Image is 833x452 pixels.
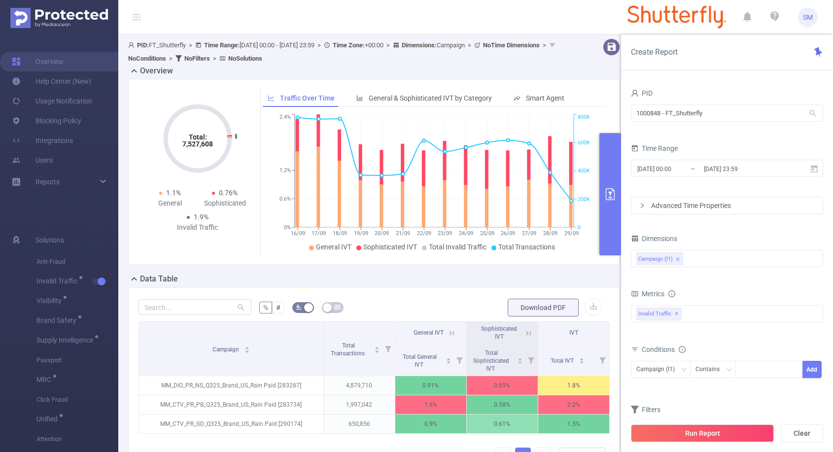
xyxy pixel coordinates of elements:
[36,317,80,324] span: Brand Safety
[679,346,686,353] i: icon: info-circle
[564,230,579,237] tspan: 29/09
[636,252,683,265] li: Campaign (l1)
[467,376,538,395] p: 0.85%
[383,41,393,49] span: >
[467,395,538,414] p: 0.58%
[204,41,240,49] b: Time Range:
[324,415,395,433] p: 650,856
[414,329,444,336] span: General IVT
[524,344,538,376] i: Filter menu
[354,230,368,237] tspan: 19/09
[374,349,380,352] i: icon: caret-down
[279,168,291,174] tspan: 1.2%
[631,144,678,152] span: Time Range
[312,230,326,237] tspan: 17/09
[517,356,522,359] i: icon: caret-up
[681,367,687,374] i: icon: down
[517,360,522,363] i: icon: caret-down
[551,357,575,364] span: Total IVT
[446,360,451,363] i: icon: caret-down
[276,304,280,312] span: #
[522,230,536,237] tspan: 27/09
[395,395,466,414] p: 1.6%
[452,344,466,376] i: Filter menu
[631,197,823,214] div: icon: rightAdvanced Time Properties
[579,356,585,362] div: Sort
[395,415,466,433] p: 0.9%
[417,230,431,237] tspan: 22/09
[802,361,822,378] button: Add
[578,168,590,174] tspan: 400K
[184,55,210,62] b: No Filters
[636,308,682,320] span: Invalid Traffic
[35,178,60,186] span: Reports
[578,224,581,231] tspan: 0
[139,415,323,433] p: MM_CTV_PR_GD_Q325_Brand_US_Rain Paid [290174]
[324,376,395,395] p: 4,879,710
[170,222,225,233] div: Invalid Traffic
[279,196,291,202] tspan: 0.6%
[35,172,60,192] a: Reports
[36,376,55,383] span: MRC
[210,55,219,62] span: >
[316,243,351,251] span: General IVT
[540,41,549,49] span: >
[36,429,118,449] span: Attention
[508,299,579,316] button: Download PDF
[578,139,590,146] tspan: 600K
[128,41,558,62] span: FT_Shutterfly [DATE] 00:00 - [DATE] 23:59 +00:00
[198,198,253,209] div: Sophisticated
[403,353,437,368] span: Total General IVT
[396,230,410,237] tspan: 21/09
[578,114,590,121] tspan: 800K
[727,367,732,374] i: icon: down
[363,243,417,251] span: Sophisticated IVT
[631,424,774,442] button: Run Report
[219,189,238,197] span: 0.76%
[36,252,118,272] span: Anti-Fraud
[631,406,660,414] span: Filters
[36,350,118,370] span: Passport
[579,356,584,359] i: icon: caret-up
[538,395,609,414] p: 2.2%
[186,41,195,49] span: >
[631,47,678,57] span: Create Report
[36,337,97,344] span: Supply Intelligence
[244,345,250,351] div: Sort
[139,299,251,315] input: Search...
[517,356,523,362] div: Sort
[334,304,340,310] i: icon: table
[374,345,380,351] div: Sort
[675,308,679,320] span: ✕
[36,278,81,284] span: Invalid Traffic
[473,349,509,372] span: Total Sophisticated IVT
[446,356,451,362] div: Sort
[263,304,268,312] span: %
[631,89,653,97] span: PID
[212,346,241,353] span: Campaign
[139,376,323,395] p: MM_DIO_PR_NS_Q325_Brand_US_Rain Paid [283287]
[374,345,380,348] i: icon: caret-up
[139,395,323,414] p: MM_CTV_PR_PB_Q325_Brand_US_Rain Paid [283734]
[331,342,366,357] span: Total Transactions
[194,213,208,221] span: 1.9%
[12,131,73,150] a: Integrations
[142,198,198,209] div: General
[268,95,275,102] i: icon: line-chart
[642,346,686,353] span: Conditions
[803,7,813,27] span: SM
[36,297,65,304] span: Visibility
[140,65,173,77] h2: Overview
[695,361,727,378] div: Contains
[569,329,578,336] span: IVT
[10,8,108,28] img: Protected Media
[481,325,517,340] span: Sophisticated IVT
[333,41,365,49] b: Time Zone:
[467,415,538,433] p: 0.61%
[668,290,675,297] i: icon: info-circle
[35,230,64,250] span: Solutions
[36,390,118,410] span: Click Fraud
[12,91,92,111] a: Usage Notification
[595,344,609,376] i: Filter menu
[182,140,213,148] tspan: 7,527,608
